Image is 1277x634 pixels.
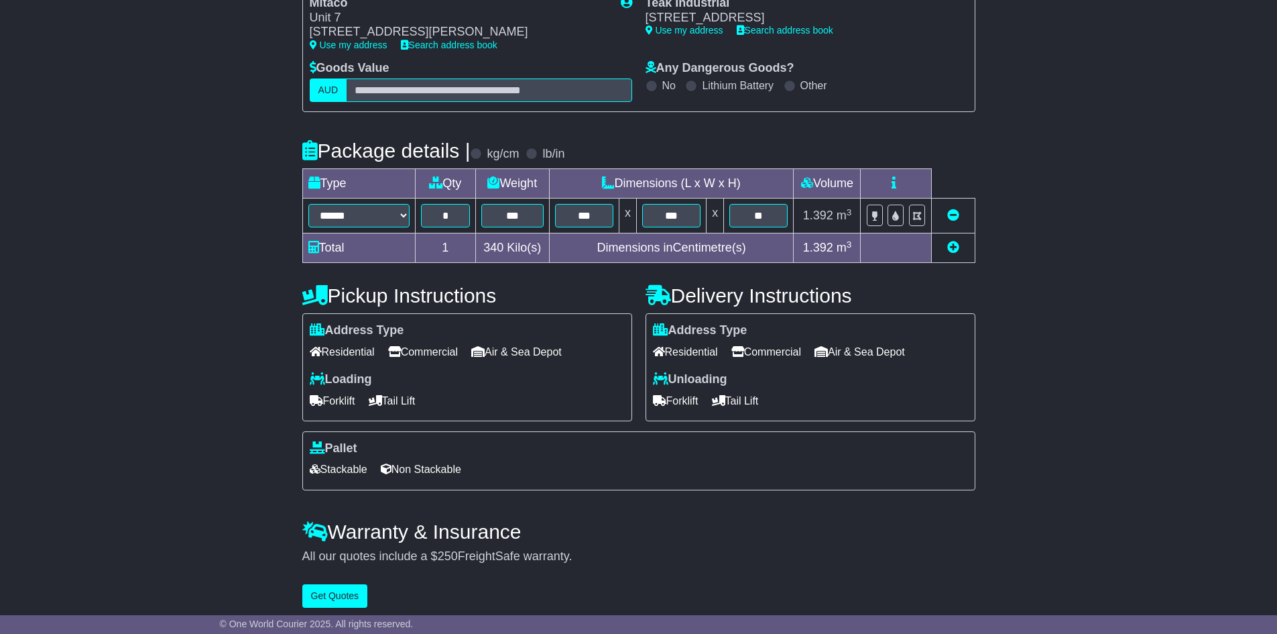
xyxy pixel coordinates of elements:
[310,323,404,338] label: Address Type
[310,78,347,102] label: AUD
[310,61,389,76] label: Goods Value
[737,25,833,36] a: Search address book
[302,169,415,199] td: Type
[947,209,959,222] a: Remove this item
[388,341,458,362] span: Commercial
[803,241,833,254] span: 1.392
[731,341,801,362] span: Commercial
[549,169,794,199] td: Dimensions (L x W x H)
[302,233,415,263] td: Total
[837,241,852,254] span: m
[662,79,676,92] label: No
[220,619,414,629] span: © One World Courier 2025. All rights reserved.
[302,549,975,564] div: All our quotes include a $ FreightSafe warranty.
[415,233,475,263] td: 1
[712,390,759,411] span: Tail Lift
[310,11,607,25] div: Unit 7
[302,584,368,608] button: Get Quotes
[310,25,607,40] div: [STREET_ADDRESS][PERSON_NAME]
[653,341,718,362] span: Residential
[487,147,519,162] label: kg/cm
[619,199,636,233] td: x
[471,341,562,362] span: Air & Sea Depot
[438,549,458,563] span: 250
[702,79,774,92] label: Lithium Battery
[415,169,475,199] td: Qty
[646,11,955,25] div: [STREET_ADDRESS]
[483,241,503,254] span: 340
[803,209,833,222] span: 1.392
[646,61,794,76] label: Any Dangerous Goods?
[302,521,975,543] h4: Warranty & Insurance
[947,241,959,254] a: Add new item
[653,323,747,338] label: Address Type
[369,390,416,411] span: Tail Lift
[475,233,549,263] td: Kilo(s)
[401,40,497,50] a: Search address book
[847,240,852,250] sup: 3
[310,441,357,456] label: Pallet
[549,233,794,263] td: Dimensions in Centimetre(s)
[381,459,461,480] span: Non Stackable
[310,372,372,387] label: Loading
[814,341,905,362] span: Air & Sea Depot
[646,25,723,36] a: Use my address
[707,199,724,233] td: x
[800,79,827,92] label: Other
[302,284,632,307] h4: Pickup Instructions
[646,284,975,307] h4: Delivery Instructions
[837,209,852,222] span: m
[653,390,698,411] span: Forklift
[310,459,367,480] span: Stackable
[847,207,852,217] sup: 3
[653,372,727,387] label: Unloading
[310,390,355,411] span: Forklift
[310,341,375,362] span: Residential
[302,140,471,162] h4: Package details |
[310,40,387,50] a: Use my address
[542,147,564,162] label: lb/in
[794,169,861,199] td: Volume
[475,169,549,199] td: Weight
